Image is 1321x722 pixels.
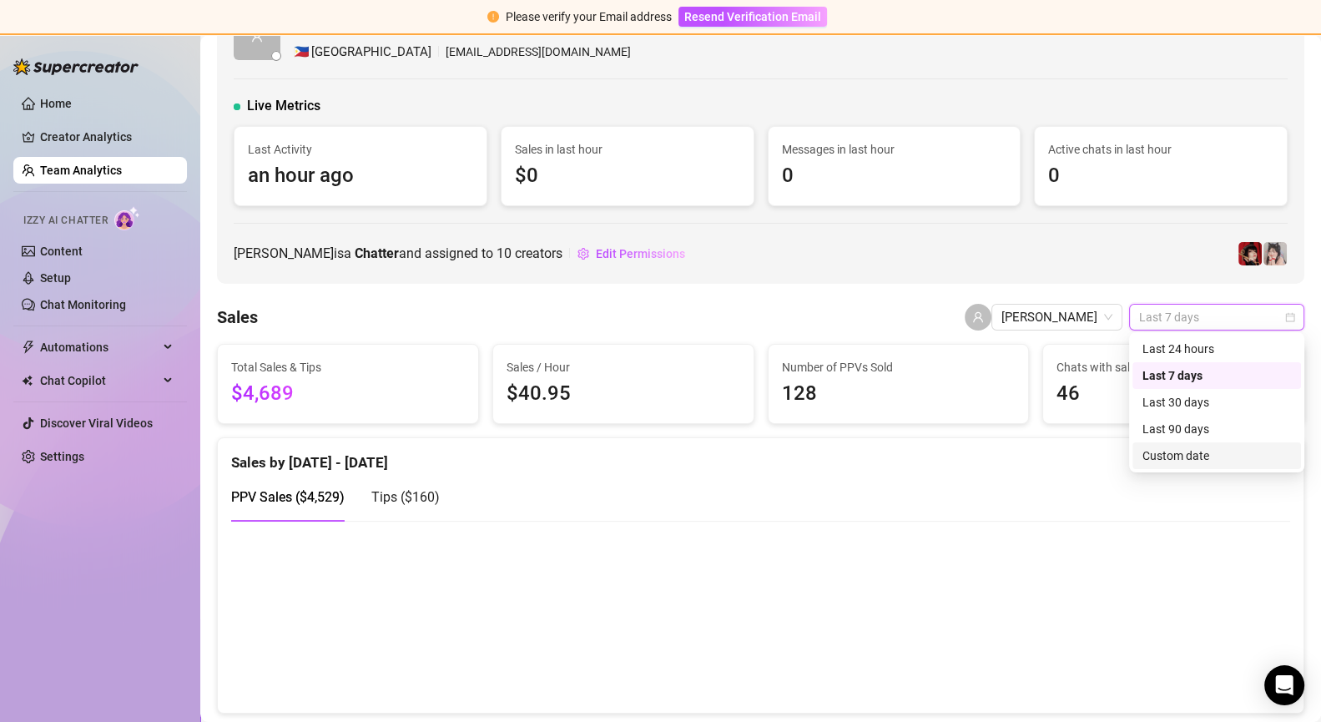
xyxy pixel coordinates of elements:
[40,450,84,463] a: Settings
[40,124,174,150] a: Creator Analytics
[13,58,139,75] img: logo-BBDzfeDw.svg
[40,97,72,110] a: Home
[1142,420,1291,438] div: Last 90 days
[294,43,631,63] div: [EMAIL_ADDRESS][DOMAIN_NAME]
[40,417,153,430] a: Discover Viral Videos
[355,245,399,261] b: Chatter
[782,140,1007,159] span: Messages in last hour
[217,305,258,329] h4: Sales
[1142,393,1291,411] div: Last 30 days
[1238,242,1262,265] img: Miss
[972,311,984,323] span: user
[487,11,499,23] span: exclamation-circle
[507,378,740,410] span: $40.95
[231,489,345,505] span: PPV Sales ( $4,529 )
[1132,389,1301,416] div: Last 30 days
[247,96,320,116] span: Live Metrics
[1056,358,1290,376] span: Chats with sales
[40,245,83,258] a: Content
[40,367,159,394] span: Chat Copilot
[23,213,108,229] span: Izzy AI Chatter
[507,358,740,376] span: Sales / Hour
[782,160,1007,192] span: 0
[497,245,512,261] span: 10
[22,375,33,386] img: Chat Copilot
[22,341,35,354] span: thunderbolt
[1056,378,1290,410] span: 46
[596,247,685,260] span: Edit Permissions
[577,248,589,260] span: setting
[114,206,140,230] img: AI Chatter
[1142,366,1291,385] div: Last 7 days
[515,160,740,192] span: $0
[577,240,686,267] button: Edit Permissions
[1263,242,1287,265] img: Ani
[1132,362,1301,389] div: Last 7 days
[371,489,440,505] span: Tips ( $160 )
[40,271,71,285] a: Setup
[311,43,431,63] span: [GEOGRAPHIC_DATA]
[782,378,1016,410] span: 128
[1132,336,1301,362] div: Last 24 hours
[1132,442,1301,469] div: Custom date
[1132,416,1301,442] div: Last 90 days
[231,378,465,410] span: $4,689
[506,8,672,26] div: Please verify your Email address
[1001,305,1112,330] span: Isabelle
[1142,447,1291,465] div: Custom date
[1139,305,1294,330] span: Last 7 days
[248,160,473,192] span: an hour ago
[231,438,1290,474] div: Sales by [DATE] - [DATE]
[40,334,159,361] span: Automations
[40,298,126,311] a: Chat Monitoring
[294,43,310,63] span: 🇵🇭
[1048,160,1273,192] span: 0
[782,358,1016,376] span: Number of PPVs Sold
[684,10,821,23] span: Resend Verification Email
[40,164,122,177] a: Team Analytics
[248,140,473,159] span: Last Activity
[1048,140,1273,159] span: Active chats in last hour
[1285,312,1295,322] span: calendar
[234,243,562,264] span: [PERSON_NAME] is a and assigned to creators
[515,140,740,159] span: Sales in last hour
[678,7,827,27] button: Resend Verification Email
[1142,340,1291,358] div: Last 24 hours
[1264,665,1304,705] div: Open Intercom Messenger
[231,358,465,376] span: Total Sales & Tips
[251,31,263,43] span: user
